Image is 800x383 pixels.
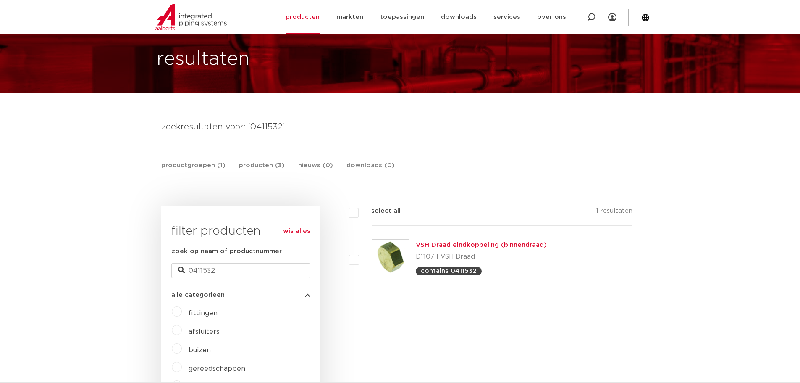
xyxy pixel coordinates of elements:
a: afsluiters [189,328,220,335]
a: VSH Draad eindkoppeling (binnendraad) [416,242,547,248]
p: D1107 | VSH Draad [416,250,547,264]
span: alle categorieën [171,292,225,298]
p: contains 0411532 [421,268,477,274]
p: 1 resultaten [596,206,632,219]
a: nieuws (0) [298,161,333,179]
label: select all [359,206,401,216]
a: fittingen [189,310,218,317]
h4: zoekresultaten voor: '0411532' [161,120,639,134]
a: gereedschappen [189,365,245,372]
h3: filter producten [171,223,310,240]
button: alle categorieën [171,292,310,298]
a: productgroepen (1) [161,161,226,179]
a: buizen [189,347,211,354]
a: wis alles [283,226,310,236]
a: downloads (0) [346,161,395,179]
label: zoek op naam of productnummer [171,246,282,256]
input: zoeken [171,263,310,278]
h1: resultaten [157,46,250,73]
img: Thumbnail for VSH Draad eindkoppeling (binnendraad) [372,240,409,276]
a: producten (3) [239,161,285,179]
